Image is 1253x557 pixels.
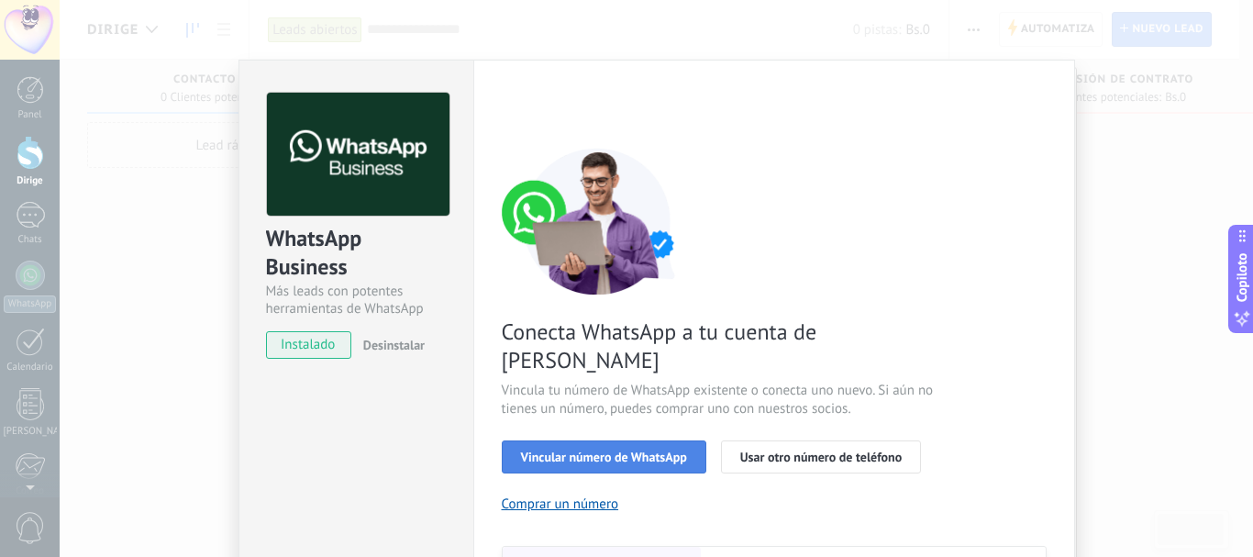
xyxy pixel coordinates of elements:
[281,336,335,353] font: instalado
[356,331,425,359] button: Desinstalar
[266,224,447,283] div: WhatsApp Business
[266,283,447,317] div: Más leads con potentes herramientas de WhatsApp
[266,224,368,281] font: WhatsApp Business
[502,317,938,374] span: Conecta WhatsApp a tu cuenta de [PERSON_NAME]
[721,440,921,473] button: Usar otro número de teléfono
[502,440,706,473] button: Vincular número de WhatsApp
[521,451,687,463] span: Vincular número de WhatsApp
[363,337,425,353] font: Desinstalar
[502,496,619,513] button: Comprar un número
[502,148,694,295] img: número de conexión
[502,382,938,418] span: Vincula tu número de WhatsApp existente o conecta uno nuevo. Si aún no tienes un número, puedes c...
[740,451,902,463] span: Usar otro número de teléfono
[1233,252,1250,302] font: Copiloto
[267,93,449,217] img: logo_main.png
